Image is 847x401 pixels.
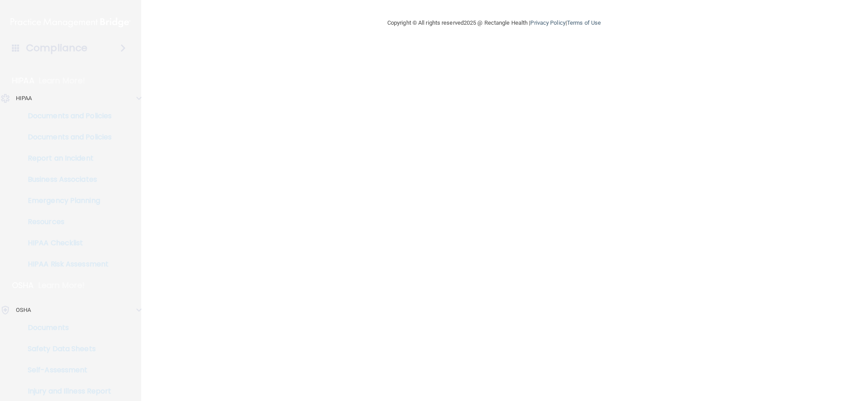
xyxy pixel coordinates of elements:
p: Injury and Illness Report [6,387,126,396]
p: Resources [6,217,126,226]
p: Learn More! [38,280,85,291]
p: HIPAA [16,93,32,104]
p: OSHA [16,305,31,315]
p: Learn More! [39,75,86,86]
p: Safety Data Sheets [6,345,126,353]
p: Business Associates [6,175,126,184]
p: Self-Assessment [6,366,126,375]
p: Documents and Policies [6,112,126,120]
div: Copyright © All rights reserved 2025 @ Rectangle Health | | [333,9,655,37]
p: Emergency Planning [6,196,126,205]
p: Report an Incident [6,154,126,163]
a: Terms of Use [567,19,601,26]
a: Privacy Policy [530,19,565,26]
p: Documents [6,323,126,332]
p: Documents and Policies [6,133,126,142]
p: HIPAA Checklist [6,239,126,247]
p: HIPAA Risk Assessment [6,260,126,269]
p: HIPAA [12,75,34,86]
h4: Compliance [26,42,87,54]
p: OSHA [12,280,34,291]
img: PMB logo [11,14,131,31]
